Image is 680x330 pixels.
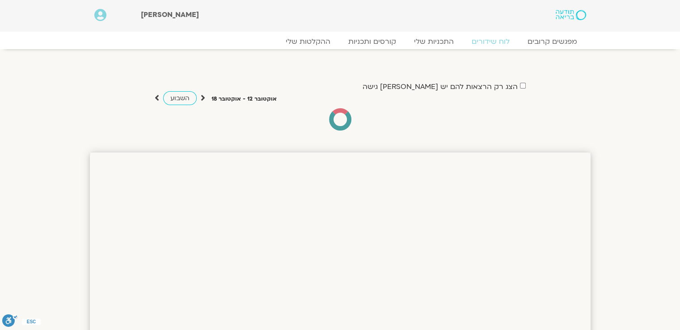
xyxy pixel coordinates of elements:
nav: Menu [94,37,586,46]
p: אוקטובר 12 - אוקטובר 18 [211,94,277,104]
a: התכניות שלי [405,37,463,46]
span: השבוע [170,94,190,102]
a: לוח שידורים [463,37,519,46]
a: השבוע [163,91,197,105]
span: [PERSON_NAME] [141,10,199,20]
label: הצג רק הרצאות להם יש [PERSON_NAME] גישה [363,83,518,91]
a: ההקלטות שלי [277,37,339,46]
a: מפגשים קרובים [519,37,586,46]
a: קורסים ותכניות [339,37,405,46]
